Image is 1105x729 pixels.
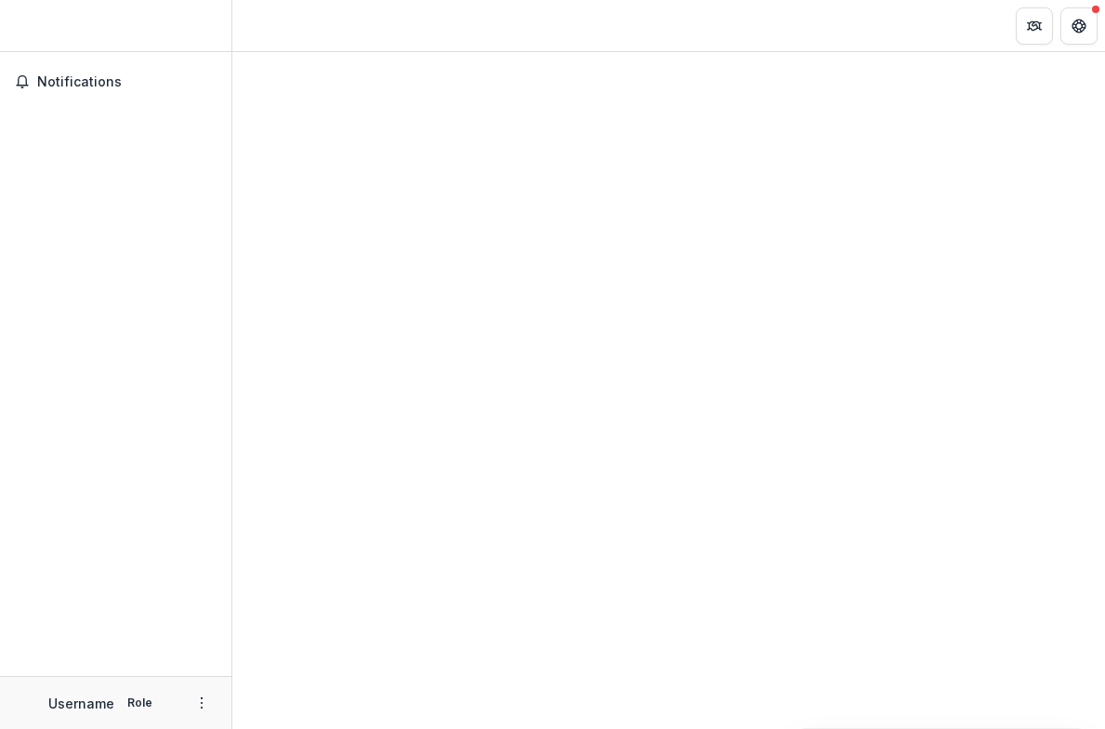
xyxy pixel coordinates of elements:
[7,67,224,97] button: Notifications
[37,74,217,90] span: Notifications
[1060,7,1098,45] button: Get Help
[48,694,114,713] p: Username
[122,695,158,711] p: Role
[1016,7,1053,45] button: Partners
[191,692,213,714] button: More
